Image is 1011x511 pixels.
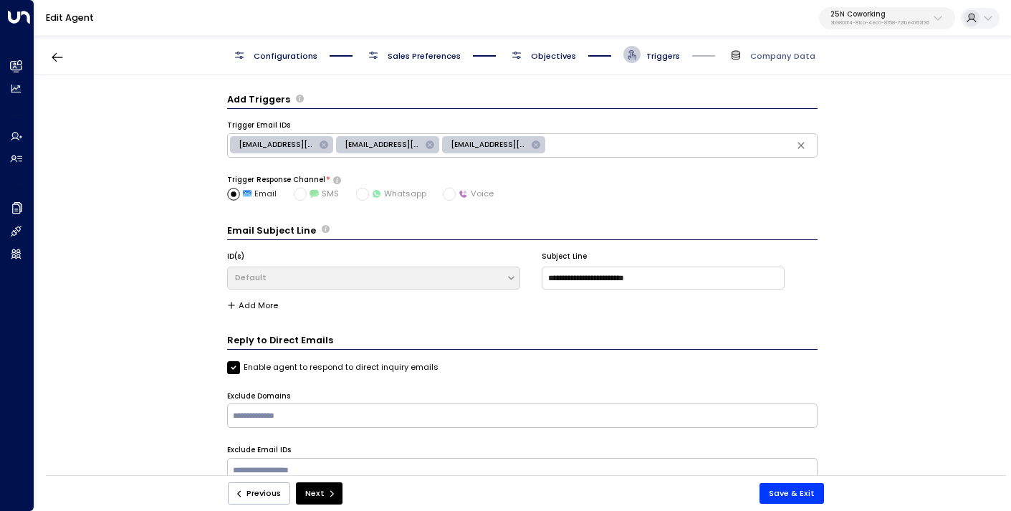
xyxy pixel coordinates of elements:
[388,50,461,62] span: Sales Preferences
[230,136,333,153] div: [EMAIL_ADDRESS][DOMAIN_NAME]
[227,252,244,262] label: ID(s)
[227,224,316,237] h3: Email Subject Line
[646,50,680,62] span: Triggers
[296,482,342,505] button: Next
[310,188,339,200] span: SMS
[459,188,494,200] span: Voice
[531,50,576,62] span: Objectives
[227,120,290,130] label: Trigger Email IDs
[228,482,291,505] button: Previous
[830,20,929,26] p: 3b9800f4-81ca-4ec0-8758-72fbe4763f36
[254,50,317,62] span: Configurations
[227,301,278,310] button: Add More
[819,7,955,30] button: 25N Coworking3b9800f4-81ca-4ec0-8758-72fbe4763f36
[336,140,430,150] span: [EMAIL_ADDRESS][DOMAIN_NAME]
[227,175,325,185] label: Trigger Response Channel
[227,361,439,374] label: Enable agent to respond to direct inquiry emails
[336,136,439,153] div: [EMAIL_ADDRESS][DOMAIN_NAME]
[830,10,929,19] p: 25N Coworking
[750,50,815,62] span: Company Data
[227,445,291,455] label: Exclude Email IDs
[227,333,818,350] h3: Reply to Direct Emails
[442,136,545,153] div: [EMAIL_ADDRESS][DOMAIN_NAME]
[542,252,587,262] label: Subject Line
[372,188,426,200] span: Whatsapp
[333,176,341,183] button: Select how the agent will reach out to leads after receiving a trigger email. If SMS is chosen bu...
[46,11,94,24] a: Edit Agent
[322,224,330,237] span: Define the subject lines the agent should use when sending emails, customized for different trigg...
[243,188,277,200] span: Email
[227,92,290,106] h3: Add Triggers
[230,140,324,150] span: [EMAIL_ADDRESS][DOMAIN_NAME]
[760,483,824,504] button: Save & Exit
[442,140,536,150] span: [EMAIL_ADDRESS][DOMAIN_NAME]
[792,136,810,155] button: Clear
[227,391,290,401] label: Exclude Domains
